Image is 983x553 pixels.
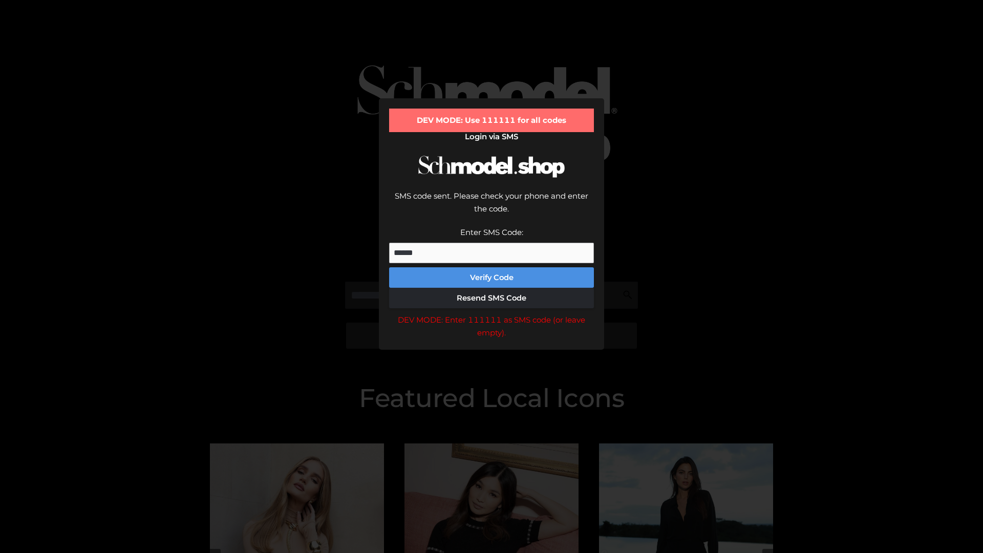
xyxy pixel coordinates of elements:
div: DEV MODE: Use 111111 for all codes [389,109,594,132]
label: Enter SMS Code: [460,227,523,237]
button: Resend SMS Code [389,288,594,308]
div: SMS code sent. Please check your phone and enter the code. [389,189,594,226]
div: DEV MODE: Enter 111111 as SMS code (or leave empty). [389,313,594,339]
button: Verify Code [389,267,594,288]
img: Schmodel Logo [415,146,568,187]
h2: Login via SMS [389,132,594,141]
